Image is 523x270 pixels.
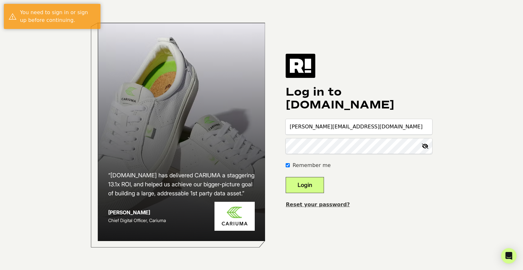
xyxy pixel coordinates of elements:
[286,86,432,111] h1: Log in to [DOMAIN_NAME]
[108,209,150,216] strong: [PERSON_NAME]
[286,201,350,208] a: Reset your password?
[286,119,432,135] input: Email
[214,202,255,231] img: Cariuma
[20,9,96,24] div: You need to sign in or sign up before continuing.
[108,218,166,223] span: Chief Digital Officer, Cariuma
[501,248,517,264] div: Open Intercom Messenger
[292,162,330,169] label: Remember me
[108,171,255,198] h2: “[DOMAIN_NAME] has delivered CARIUMA a staggering 13.1x ROI, and helped us achieve our bigger-pic...
[286,54,315,78] img: Retention.com
[286,177,324,193] button: Login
